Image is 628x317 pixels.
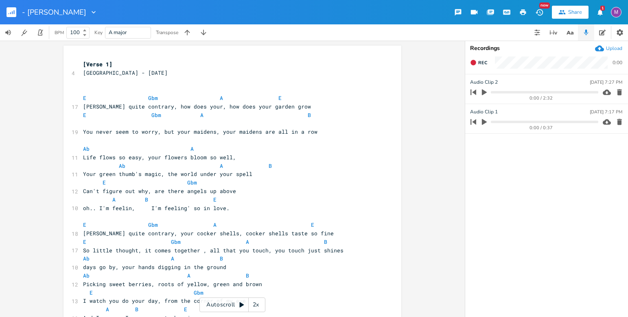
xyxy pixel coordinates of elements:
[595,44,622,53] button: Upload
[83,238,86,245] span: E
[190,145,194,152] span: A
[22,9,86,16] span: - [PERSON_NAME]
[83,280,262,288] span: Picking sweet berries, roots of yellow, green and brown
[83,263,226,271] span: days go by, your hands digging in the ground
[552,6,589,19] button: Share
[83,103,311,110] span: [PERSON_NAME] quite contrary, how does your, how does your garden grow
[83,255,90,262] span: Ab
[470,46,623,51] div: Recordings
[278,94,282,102] span: E
[484,126,598,130] div: 0:00 / 0:37
[590,110,622,114] div: [DATE] 7:17 PM
[568,9,582,16] div: Share
[194,289,203,296] span: Gbm
[324,238,327,245] span: B
[539,2,550,9] div: New
[156,30,178,35] div: Transpose
[171,238,181,245] span: Gbm
[171,255,174,262] span: A
[220,162,223,169] span: A
[470,108,498,116] span: Audio Clip 1
[613,60,622,65] div: 0:00
[94,30,103,35] div: Key
[83,69,168,76] span: [GEOGRAPHIC_DATA] - [DATE]
[308,111,311,119] span: B
[83,187,236,195] span: Can't figure out why, are there angels up above
[106,306,109,313] span: A
[83,204,230,212] span: oh.. I'm feelin, I'm feeling' so in love.
[590,80,622,85] div: [DATE] 7:27 PM
[484,96,598,100] div: 0:00 / 2:32
[478,60,487,66] span: Rec
[135,306,138,313] span: B
[246,238,249,245] span: A
[148,94,158,102] span: Gbm
[83,61,112,68] span: [Verse 1]
[592,5,608,20] button: 1
[83,247,344,254] span: So little thought, it comes together , all that you touch, you touch just shines
[467,56,490,69] button: Rec
[103,179,106,186] span: E
[83,297,246,304] span: I watch you do your day, from the corner of my eye
[145,196,148,203] span: B
[600,6,605,11] div: 1
[611,7,621,17] div: melindameshad
[148,221,158,228] span: Gbm
[83,170,252,178] span: Your green thumb's magic, the world under your spell
[220,255,223,262] span: B
[83,221,86,228] span: E
[112,196,116,203] span: A
[83,154,236,161] span: Life flows so easy, your flowers bloom so well,
[83,272,90,279] span: Ab
[213,221,217,228] span: A
[83,230,334,237] span: [PERSON_NAME] quite contrary, your cocker shells, cocker shells taste so fine
[220,94,223,102] span: A
[199,297,265,312] div: Autoscroll
[611,3,621,22] button: M
[109,29,127,36] span: A major
[151,111,161,119] span: Gbm
[83,145,90,152] span: Ab
[184,306,187,313] span: E
[55,30,64,35] div: BPM
[269,162,272,169] span: B
[90,289,93,296] span: E
[213,196,217,203] span: E
[249,297,263,312] div: 2x
[200,111,203,119] span: A
[606,45,622,52] div: Upload
[470,78,498,86] span: Audio Clip 2
[187,272,190,279] span: A
[311,221,314,228] span: E
[83,111,86,119] span: E
[187,179,197,186] span: Gbm
[246,272,249,279] span: B
[83,128,317,135] span: You never seem to worry, but your maidens, your maidens are all in a row
[531,5,547,20] button: New
[83,94,86,102] span: E
[119,162,125,169] span: Ab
